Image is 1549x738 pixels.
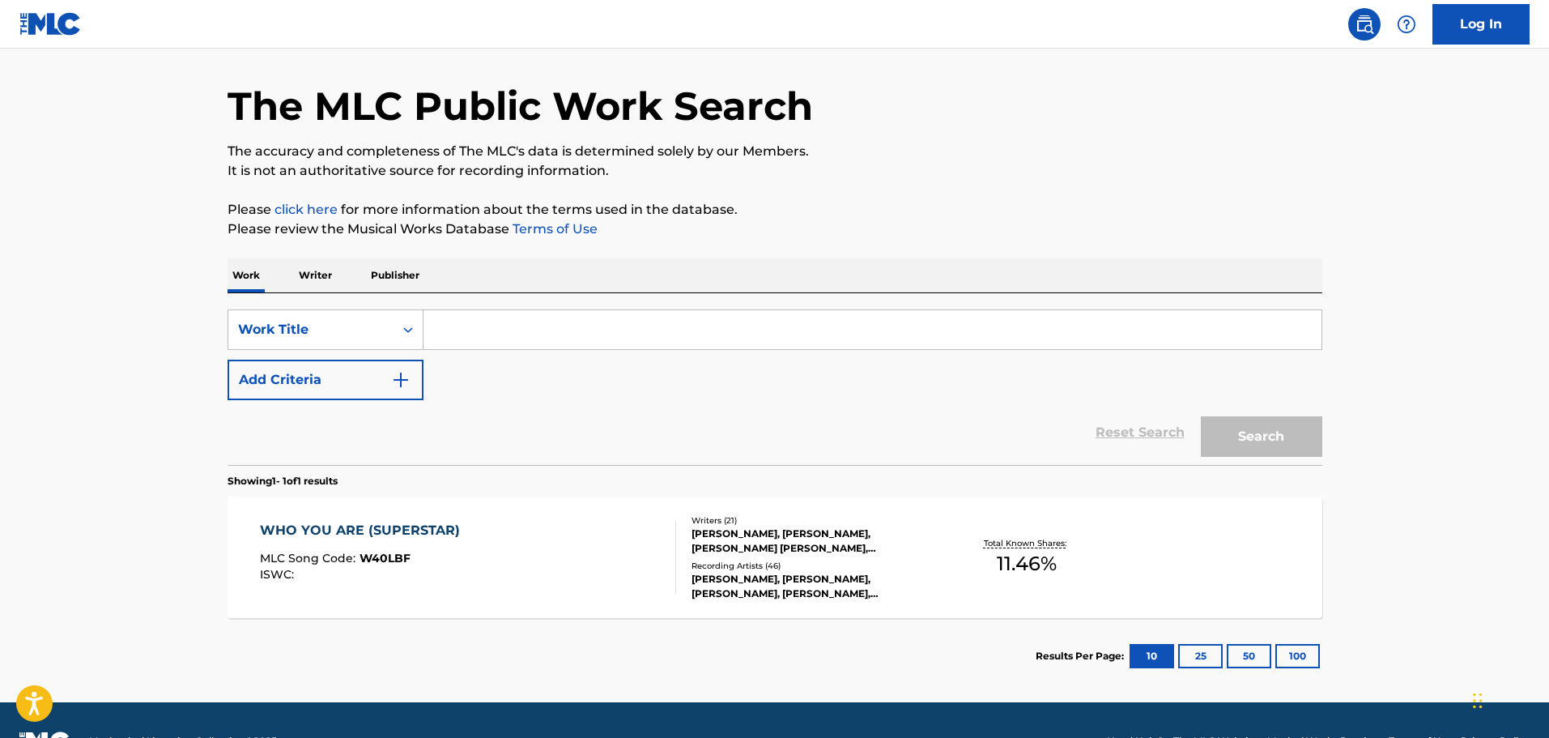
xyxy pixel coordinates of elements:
[391,370,411,390] img: 9d2ae6d4665cec9f34b9.svg
[1468,660,1549,738] iframe: Chat Widget
[294,258,337,292] p: Writer
[228,258,265,292] p: Work
[274,202,338,217] a: click here
[228,200,1322,220] p: Please for more information about the terms used in the database.
[1432,4,1530,45] a: Log In
[1178,644,1223,668] button: 25
[1390,8,1423,41] div: Help
[692,572,936,601] div: [PERSON_NAME], [PERSON_NAME], [PERSON_NAME], [PERSON_NAME], [PERSON_NAME]
[1036,649,1128,663] p: Results Per Page:
[1227,644,1271,668] button: 50
[997,549,1057,578] span: 11.46 %
[1473,676,1483,725] div: Drag
[260,567,298,582] span: ISWC :
[1130,644,1174,668] button: 10
[228,82,813,130] h1: The MLC Public Work Search
[1397,15,1416,34] img: help
[1355,15,1374,34] img: search
[228,220,1322,239] p: Please review the Musical Works Database
[228,161,1322,181] p: It is not an authoritative source for recording information.
[228,360,423,400] button: Add Criteria
[228,142,1322,161] p: The accuracy and completeness of The MLC's data is determined solely by our Members.
[228,474,338,488] p: Showing 1 - 1 of 1 results
[366,258,424,292] p: Publisher
[1348,8,1381,41] a: Public Search
[692,514,936,527] div: Writers ( 21 )
[260,551,360,565] span: MLC Song Code :
[692,560,936,572] div: Recording Artists ( 46 )
[984,537,1070,549] p: Total Known Shares:
[260,521,468,540] div: WHO YOU ARE (SUPERSTAR)
[238,320,384,339] div: Work Title
[360,551,411,565] span: W40LBF
[1275,644,1320,668] button: 100
[509,221,598,237] a: Terms of Use
[228,497,1322,618] a: WHO YOU ARE (SUPERSTAR)MLC Song Code:W40LBFISWC:Writers (21)[PERSON_NAME], [PERSON_NAME], [PERSON...
[19,12,82,36] img: MLC Logo
[228,309,1322,465] form: Search Form
[692,527,936,556] div: [PERSON_NAME], [PERSON_NAME], [PERSON_NAME] [PERSON_NAME], [PERSON_NAME] [PERSON_NAME], [PERSON_N...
